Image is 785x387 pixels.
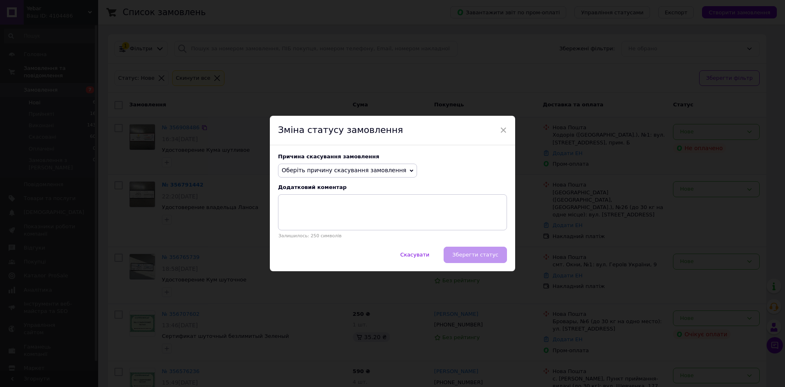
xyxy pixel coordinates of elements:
[400,252,429,258] span: Скасувати
[500,123,507,137] span: ×
[278,233,507,239] p: Залишилось: 250 символів
[278,184,507,190] div: Додатковий коментар
[282,167,406,173] span: Оберіть причину скасування замовлення
[278,153,507,160] div: Причина скасування замовлення
[392,247,438,263] button: Скасувати
[270,116,515,145] div: Зміна статусу замовлення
